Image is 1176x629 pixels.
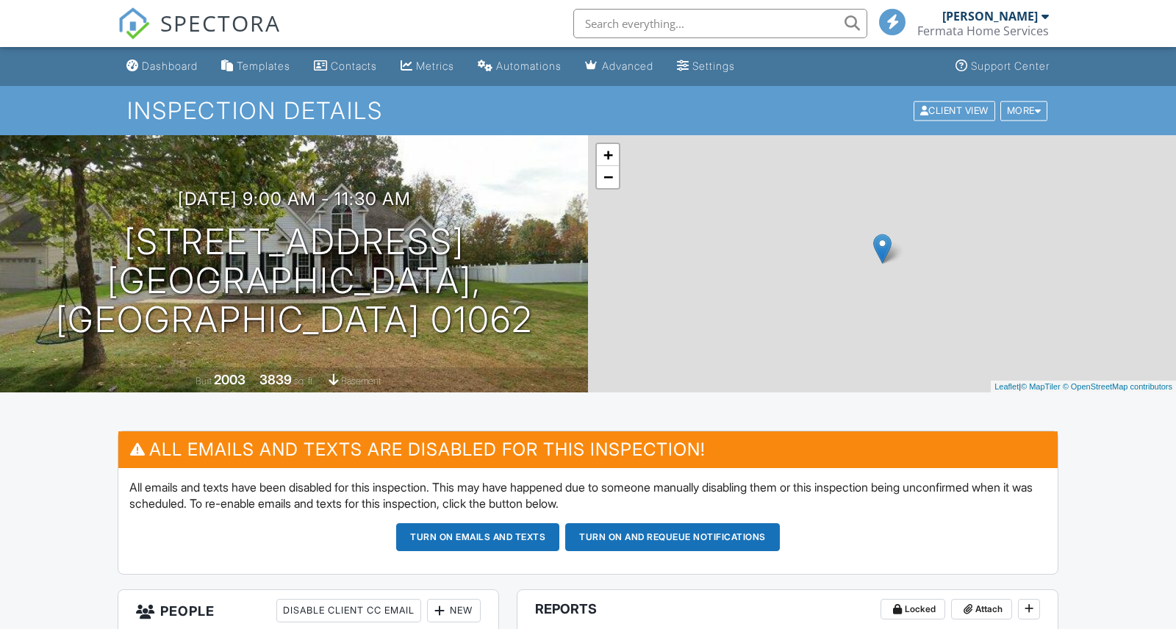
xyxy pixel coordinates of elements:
[579,53,659,80] a: Advanced
[416,60,454,72] div: Metrics
[496,60,562,72] div: Automations
[118,20,281,51] a: SPECTORA
[597,144,619,166] a: Zoom in
[395,53,460,80] a: Metrics
[942,9,1038,24] div: [PERSON_NAME]
[565,523,780,551] button: Turn on and Requeue Notifications
[118,431,1058,467] h3: All emails and texts are disabled for this inspection!
[129,479,1047,512] p: All emails and texts have been disabled for this inspection. This may have happened due to someon...
[214,372,245,387] div: 2003
[991,381,1176,393] div: |
[671,53,741,80] a: Settings
[914,101,995,121] div: Client View
[341,375,381,387] span: basement
[160,7,281,38] span: SPECTORA
[1021,382,1061,391] a: © MapTiler
[259,372,292,387] div: 3839
[121,53,204,80] a: Dashboard
[127,98,1049,123] h1: Inspection Details
[196,375,212,387] span: Built
[472,53,567,80] a: Automations (Basic)
[308,53,383,80] a: Contacts
[24,223,564,339] h1: [STREET_ADDRESS] [GEOGRAPHIC_DATA], [GEOGRAPHIC_DATA] 01062
[994,382,1019,391] a: Leaflet
[294,375,315,387] span: sq. ft.
[971,60,1050,72] div: Support Center
[597,166,619,188] a: Zoom out
[118,7,150,40] img: The Best Home Inspection Software - Spectora
[237,60,290,72] div: Templates
[912,104,999,115] a: Client View
[1000,101,1048,121] div: More
[215,53,296,80] a: Templates
[396,523,559,551] button: Turn on emails and texts
[276,599,421,622] div: Disable Client CC Email
[573,9,867,38] input: Search everything...
[178,189,411,209] h3: [DATE] 9:00 am - 11:30 am
[950,53,1055,80] a: Support Center
[331,60,377,72] div: Contacts
[427,599,481,622] div: New
[602,60,653,72] div: Advanced
[692,60,735,72] div: Settings
[142,60,198,72] div: Dashboard
[917,24,1049,38] div: Fermata Home Services
[1063,382,1172,391] a: © OpenStreetMap contributors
